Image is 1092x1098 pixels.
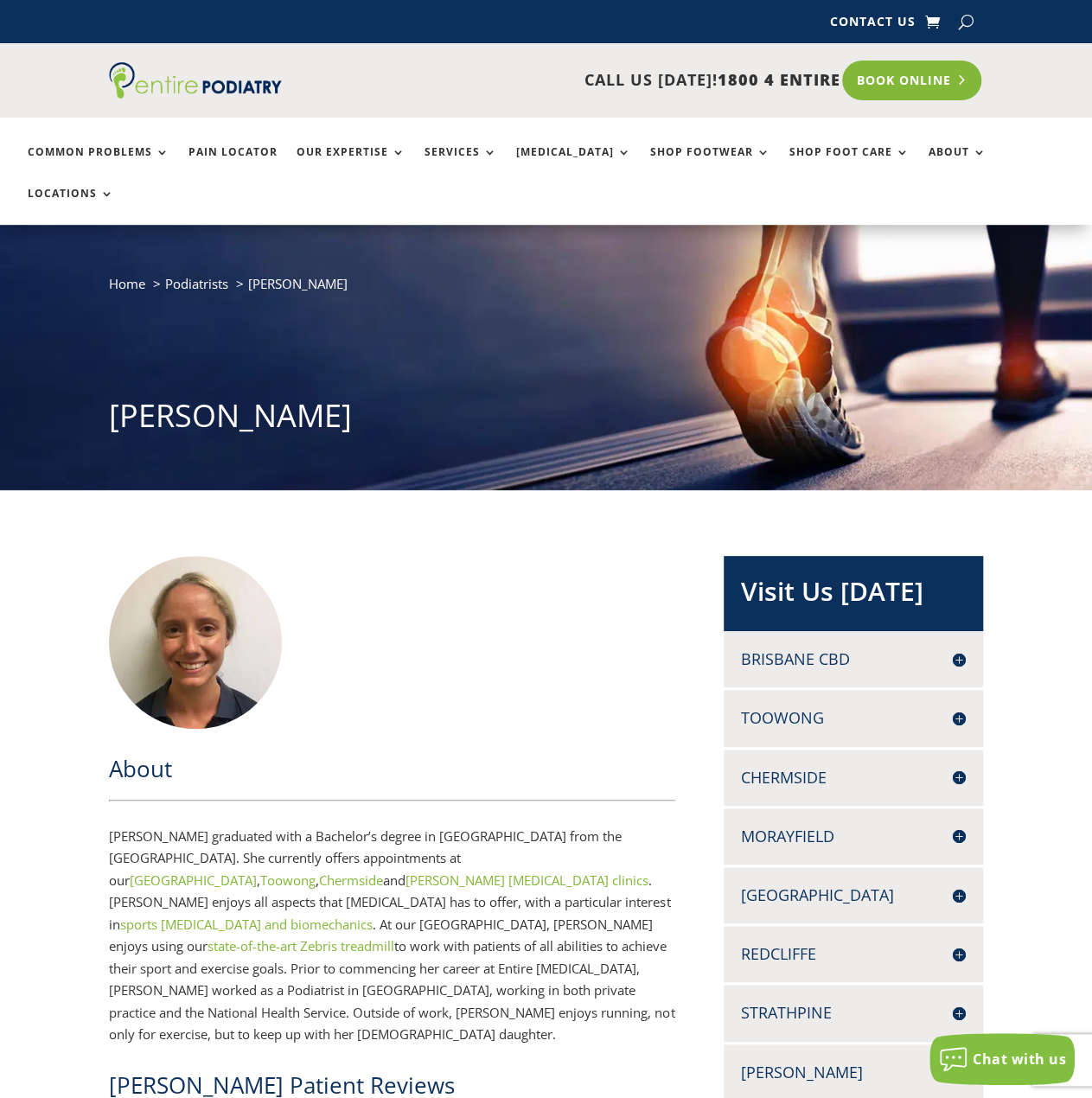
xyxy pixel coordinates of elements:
[516,146,631,183] a: [MEDICAL_DATA]
[260,871,316,889] a: Toowong
[319,871,383,889] a: Chermside
[425,146,497,183] a: Services
[741,573,966,618] h2: Visit Us [DATE]
[109,753,675,793] h2: About
[741,1002,966,1024] h4: Strathpine
[741,884,966,906] h4: [GEOGRAPHIC_DATA]
[718,69,840,90] span: 1800 4 ENTIRE
[650,146,770,183] a: Shop Footwear
[741,943,966,965] h4: Redcliffe
[109,826,675,1046] p: [PERSON_NAME] graduated with a Bachelor’s degree in [GEOGRAPHIC_DATA] from the [GEOGRAPHIC_DATA]....
[208,937,394,954] a: state-of-the-art Zebris treadmill
[305,69,840,92] p: CALL US [DATE]!
[120,916,373,933] a: sports [MEDICAL_DATA] and biomechanics
[109,85,282,102] a: Entire Podiatry
[741,767,966,788] h4: Chermside
[109,275,145,292] a: Home
[188,146,278,183] a: Pain Locator
[109,394,982,446] h1: [PERSON_NAME]
[109,272,982,308] nav: breadcrumb
[741,648,966,670] h4: Brisbane CBD
[28,146,169,183] a: Common Problems
[130,871,257,889] a: [GEOGRAPHIC_DATA]
[830,16,916,35] a: Contact Us
[297,146,406,183] a: Our Expertise
[789,146,910,183] a: Shop Foot Care
[248,275,348,292] span: [PERSON_NAME]
[842,61,981,100] a: Book Online
[406,871,648,889] a: [PERSON_NAME] [MEDICAL_DATA] clinics
[973,1050,1066,1069] span: Chat with us
[929,146,987,183] a: About
[165,275,228,292] a: Podiatrists
[109,556,282,729] img: Brianna-Clarke-Image-350×350
[109,62,282,99] img: logo (1)
[28,188,114,225] a: Locations
[929,1033,1075,1085] button: Chat with us
[741,707,966,729] h4: Toowong
[741,1062,966,1083] h4: [PERSON_NAME]
[741,826,966,847] h4: Morayfield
